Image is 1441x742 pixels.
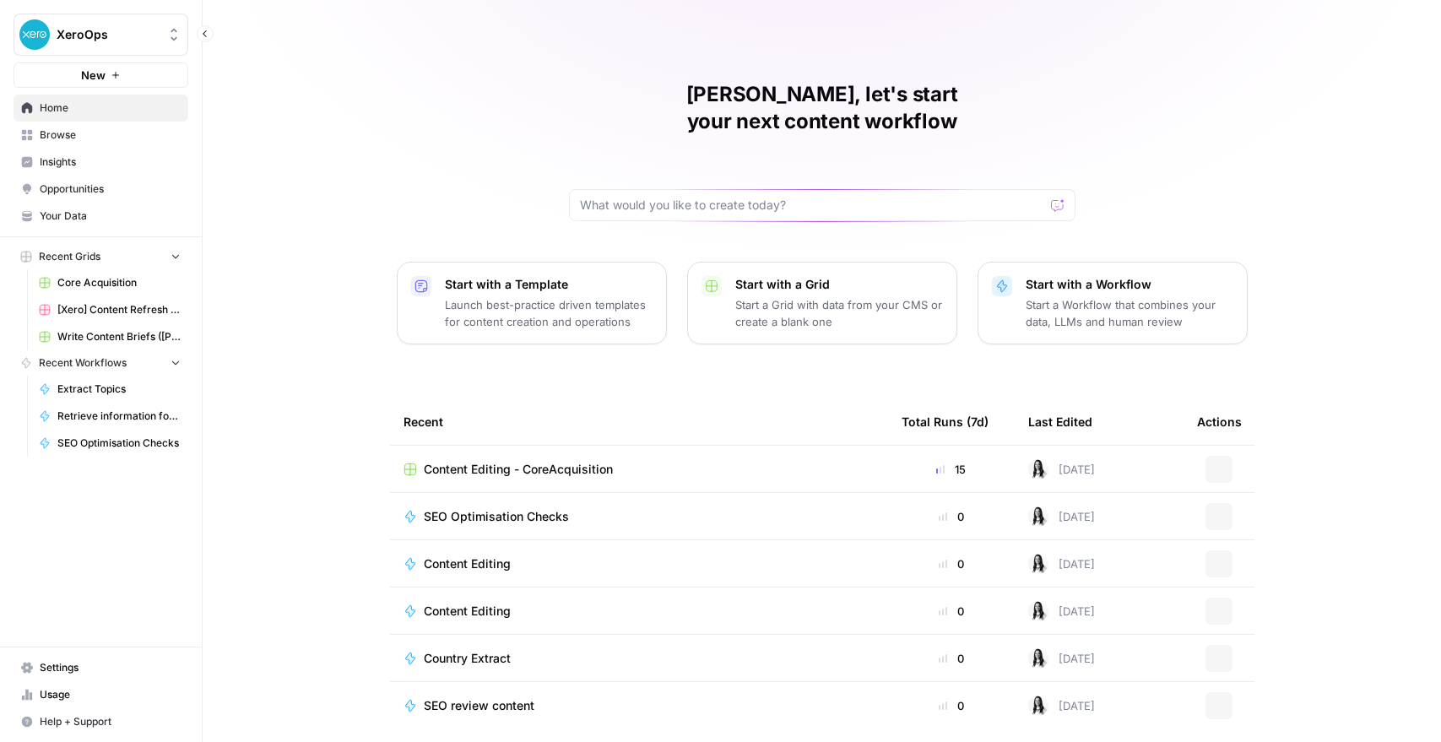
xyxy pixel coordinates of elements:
[404,650,875,667] a: Country Extract
[40,100,181,116] span: Home
[14,176,188,203] a: Opportunities
[14,654,188,681] a: Settings
[40,154,181,170] span: Insights
[57,436,181,451] span: SEO Optimisation Checks
[57,26,159,43] span: XeroOps
[1028,506,1048,527] img: zka6akx770trzh69562he2ydpv4t
[445,276,653,293] p: Start with a Template
[978,262,1248,344] button: Start with a WorkflowStart a Workflow that combines your data, LLMs and human review
[14,122,188,149] a: Browse
[735,296,943,330] p: Start a Grid with data from your CMS or create a blank one
[14,244,188,269] button: Recent Grids
[424,697,534,714] span: SEO review content
[14,149,188,176] a: Insights
[40,181,181,197] span: Opportunities
[424,461,613,478] span: Content Editing - CoreAcquisition
[14,95,188,122] a: Home
[1028,554,1095,574] div: [DATE]
[1028,601,1048,621] img: zka6akx770trzh69562he2ydpv4t
[569,81,1075,135] h1: [PERSON_NAME], let's start your next content workflow
[687,262,957,344] button: Start with a GridStart a Grid with data from your CMS or create a blank one
[14,14,188,56] button: Workspace: XeroOps
[404,555,875,572] a: Content Editing
[735,276,943,293] p: Start with a Grid
[31,403,188,430] a: Retrieve information for the Brief
[404,508,875,525] a: SEO Optimisation Checks
[902,461,1001,478] div: 15
[39,355,127,371] span: Recent Workflows
[14,681,188,708] a: Usage
[57,382,181,397] span: Extract Topics
[404,697,875,714] a: SEO review content
[40,209,181,224] span: Your Data
[14,203,188,230] a: Your Data
[57,409,181,424] span: Retrieve information for the Brief
[57,329,181,344] span: Write Content Briefs ([PERSON_NAME])
[902,603,1001,620] div: 0
[1028,648,1095,669] div: [DATE]
[14,350,188,376] button: Recent Workflows
[580,197,1044,214] input: What would you like to create today?
[19,19,50,50] img: XeroOps Logo
[404,603,875,620] a: Content Editing
[31,323,188,350] a: Write Content Briefs ([PERSON_NAME])
[57,275,181,290] span: Core Acquisition
[1028,648,1048,669] img: zka6akx770trzh69562he2ydpv4t
[40,714,181,729] span: Help + Support
[1028,601,1095,621] div: [DATE]
[397,262,667,344] button: Start with a TemplateLaunch best-practice driven templates for content creation and operations
[424,603,511,620] span: Content Editing
[40,127,181,143] span: Browse
[81,67,106,84] span: New
[902,650,1001,667] div: 0
[404,398,875,445] div: Recent
[1028,696,1095,716] div: [DATE]
[14,708,188,735] button: Help + Support
[31,269,188,296] a: Core Acquisition
[31,296,188,323] a: [Xero] Content Refresh (Core Acquistion [PERSON_NAME] Test)
[1028,554,1048,574] img: zka6akx770trzh69562he2ydpv4t
[902,398,989,445] div: Total Runs (7d)
[902,508,1001,525] div: 0
[1028,459,1048,479] img: zka6akx770trzh69562he2ydpv4t
[424,650,511,667] span: Country Extract
[57,302,181,317] span: [Xero] Content Refresh (Core Acquistion [PERSON_NAME] Test)
[14,62,188,88] button: New
[424,555,511,572] span: Content Editing
[40,660,181,675] span: Settings
[404,461,875,478] a: Content Editing - CoreAcquisition
[1028,506,1095,527] div: [DATE]
[31,376,188,403] a: Extract Topics
[902,555,1001,572] div: 0
[1197,398,1242,445] div: Actions
[1026,296,1233,330] p: Start a Workflow that combines your data, LLMs and human review
[1028,398,1092,445] div: Last Edited
[1028,696,1048,716] img: zka6akx770trzh69562he2ydpv4t
[1026,276,1233,293] p: Start with a Workflow
[31,430,188,457] a: SEO Optimisation Checks
[424,508,569,525] span: SEO Optimisation Checks
[445,296,653,330] p: Launch best-practice driven templates for content creation and operations
[1028,459,1095,479] div: [DATE]
[40,687,181,702] span: Usage
[39,249,100,264] span: Recent Grids
[902,697,1001,714] div: 0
